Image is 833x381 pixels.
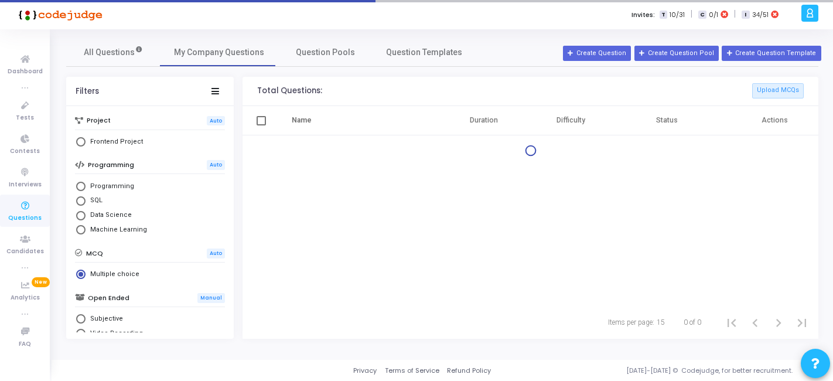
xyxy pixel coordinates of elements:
[19,339,31,349] span: FAQ
[684,317,701,328] div: 0 of 0
[207,160,225,170] span: Auto
[88,161,134,169] h6: Programming
[75,136,225,151] mat-radio-group: Select Library
[86,182,134,192] span: Programming
[631,10,655,20] label: Invites:
[207,249,225,258] span: Auto
[447,366,491,376] a: Refund Policy
[257,86,322,96] div: Total Questions:
[386,46,462,59] span: Question Templates
[634,46,719,61] button: Create Question Pool
[9,180,42,190] span: Interviews
[86,196,103,206] span: SQL
[608,317,654,328] div: Items per page:
[32,277,50,287] span: New
[16,113,34,123] span: Tests
[207,116,225,126] span: Auto
[790,311,814,334] button: Last page
[614,106,719,135] th: Status
[76,87,99,96] div: Filters
[86,270,139,280] span: Multiple choice
[657,317,665,328] div: 15
[10,147,40,157] span: Contests
[752,83,804,98] button: Upload MCQs
[720,311,743,334] button: First page
[742,11,749,19] span: I
[743,311,767,334] button: Previous page
[734,8,736,21] span: |
[86,225,147,235] span: Machine Learning
[15,3,103,26] img: logo
[88,294,129,302] h6: Open Ended
[660,11,667,19] span: T
[6,247,44,257] span: Candidates
[296,46,355,59] span: Question Pools
[722,46,821,61] button: Create Question Template
[11,293,40,303] span: Analytics
[75,180,225,239] mat-radio-group: Select Library
[197,293,225,303] span: Manual
[84,46,143,59] span: All Questions
[86,210,132,220] span: Data Science
[8,67,43,77] span: Dashboard
[527,106,614,135] th: Difficulty
[767,311,790,334] button: Next page
[353,366,377,376] a: Privacy
[8,213,42,223] span: Questions
[86,329,143,339] span: Video Recording
[385,366,439,376] a: Terms of Service
[87,117,111,124] h6: Project
[670,10,685,20] span: 10/31
[86,250,103,257] h6: MCQ
[719,106,818,135] th: Actions
[691,8,692,21] span: |
[491,366,818,376] div: [DATE]-[DATE] © Codejudge, for better recruitment.
[174,46,264,59] span: My Company Questions
[278,106,440,135] th: Name
[563,46,631,61] button: Create Question
[709,10,718,20] span: 0/1
[440,106,527,135] th: Duration
[75,268,225,283] mat-radio-group: Select Library
[86,314,123,324] span: Subjective
[752,10,769,20] span: 34/51
[86,137,143,147] span: Frontend Project
[698,11,706,19] span: C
